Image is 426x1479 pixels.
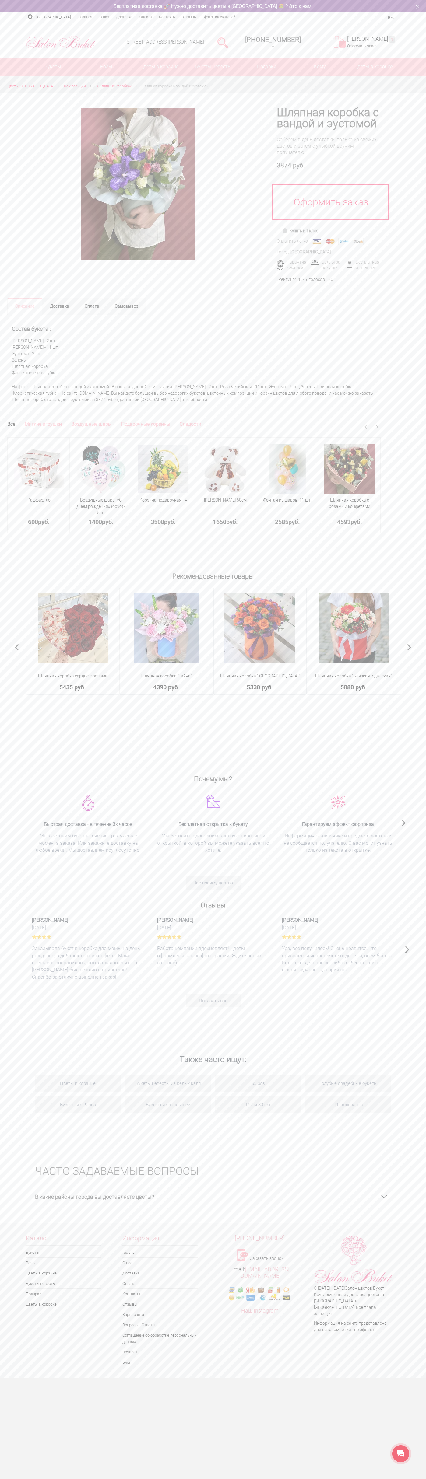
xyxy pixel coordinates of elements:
[241,1307,279,1314] a: Наш Instagram
[121,421,170,429] a: Подарочные корзины
[311,238,322,245] img: Visa
[26,1289,101,1299] a: Подарки
[21,3,405,9] div: Бесплатная доставка 🚀 Нужно доставить цветы в [GEOGRAPHIC_DATA] 💐 ? Это к нам!
[155,12,179,22] a: Контакты
[180,421,201,429] a: Сладости
[389,36,395,43] ins: 1
[311,673,396,679] a: Шляпная коробка "Близкая и далекая"
[7,84,54,88] span: Цветы [GEOGRAPHIC_DATA]
[388,15,396,20] a: Вход
[32,917,145,924] span: [PERSON_NAME]
[139,498,187,502] span: Корзина подарочная - 4
[75,12,96,22] a: Главная
[138,445,188,493] img: Корзина подарочная - 4
[81,108,195,260] img: Шляпная коробка с вандой и эустомой
[293,58,347,76] span: Кому
[282,945,394,973] p: Ура, все получилось! Очень нравится, что признаете и исправляете недочеты, всем бы так. Кстати, о...
[337,518,350,526] span: 4593
[76,498,126,515] span: Воздушные шары «С Днём рождения» (бохо) - 5шт
[294,277,303,282] span: 4.45
[26,1258,101,1268] a: Розы
[277,249,290,255] div: Город:
[26,570,400,580] h2: Рекомендованные товары
[240,58,293,76] a: Подарки
[186,58,240,76] a: Букеты невесты
[26,1268,101,1278] a: Цветы в корзине
[125,1096,211,1113] a: Букеты из ландышей
[32,925,145,931] time: [DATE]
[32,945,145,981] p: Заказывала букет в коробке для мамы на день рождение, в добавок торт и конфеты. Маме очень все по...
[26,899,400,909] h2: Отзывы
[42,298,77,315] a: Доставка
[122,1299,198,1309] a: Отзывы
[35,1038,391,1070] h2: Также часто ищут:
[314,1286,386,1316] span: © [DATE] - [DATE] - Круглосуточная доставка цветов в [GEOGRAPHIC_DATA] и [GEOGRAPHIC_DATA]. Все п...
[405,939,410,957] span: Next
[122,1330,198,1347] a: Соглашение об обработке персональных данных
[157,832,269,854] span: Мы бесплатно дополним ваш букет красивой открыткой, в которой вы можете указать все что хотите.
[151,518,164,526] span: 3500
[125,1075,211,1092] a: Букеты невесты из белых калл
[122,1309,198,1320] a: Карта сайта
[213,1235,307,1242] a: [PHONE_NUMBER]
[30,673,115,679] a: Шляпная коробка сердце с розами
[141,84,209,88] span: Шляпная коробка с вандой и эустомой
[79,58,133,76] a: Розы
[32,832,145,854] span: Мы доставим букет в течение трех часов с момента заказа. Или закажите доставку на любое время. Мы...
[35,1096,121,1113] a: Букеты из 19 роз
[272,184,389,220] a: Оформить заказ
[122,1247,198,1257] a: Главная
[277,238,309,244] div: Оплатить легко:
[27,498,51,502] span: Раффаэлло
[96,83,132,89] a: В шляпных коробках
[30,684,115,690] a: 5435 руб.
[204,498,247,502] a: [PERSON_NAME] 50см
[331,795,346,809] img: xj0peb8qgrapz1vtotzmzux6uv3ncvrb.png.webp
[124,684,209,690] a: 4390 руб.
[26,1299,101,1309] a: Цветы в коробке
[324,444,375,494] img: Шляпная коробка с розами и конфетами
[122,1268,198,1278] a: Доставка
[35,1186,391,1208] h3: В какие районы города вы доставляете цветы?
[277,136,382,156] div: Соберем в день доставки, только из свежих цветов и затем с улыбкой вручим получателю.
[282,832,394,854] span: Информация о заказчике и предмете доставки не сообщается получателю. О вас могут узнать только из...
[319,593,389,663] img: Шляпная коробка "Близкая и далекая"
[38,593,108,663] img: Шляпная коробка сердце с розами
[122,1289,198,1299] a: Контакты
[345,1286,384,1291] a: Салон цветов Букет
[122,1258,198,1268] a: О нас
[124,673,209,679] span: Шляпная коробка "Тайна"
[89,518,102,526] span: 1400
[77,298,107,315] a: Оплата
[102,518,114,526] span: руб.
[350,518,362,526] span: руб.
[218,673,303,679] a: Шляпная коробка "[GEOGRAPHIC_DATA]"
[224,593,295,663] img: Шляпная коробка "Мадрид"
[26,34,96,50] img: Цветы Нижний Новгород
[263,498,312,502] a: Фонтан из шаров, 11 шт.
[215,1096,301,1113] a: Розы 30 см
[309,259,344,270] div: Баллы за покупки
[314,1235,393,1285] img: Цветы Нижний Новгород
[35,1075,121,1092] a: Цветы в корзине
[282,917,394,924] span: [PERSON_NAME]
[311,684,396,690] a: 5880 руб.
[202,444,248,494] img: Медведь Тони 50см
[241,34,305,51] a: [PHONE_NUMBER]
[314,1321,387,1332] span: Информация на сайте представлена для ознакомления - не оферта.
[26,1247,101,1257] a: Букеты
[343,259,378,270] div: Бесплатная открытка
[157,821,269,828] span: Бесплатная открытка к букету
[96,84,132,88] span: В шляпных коробках
[64,83,86,89] a: Композиции
[282,821,394,828] span: Гарантируем эффект сюрприза
[326,277,333,282] span: 186
[157,917,269,924] span: [PERSON_NAME]
[277,107,382,129] h1: Шляпная коробка с вандой и эустомой
[329,498,370,509] a: Шляпная коробка с розами и конфетами
[7,315,382,381] div: [PERSON_NAME] - 2 шт. [PERSON_NAME] - 11 шт. Эустома - 2 шт. Зелень Шляпная коробка Флористическа...
[122,1357,198,1367] a: Блог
